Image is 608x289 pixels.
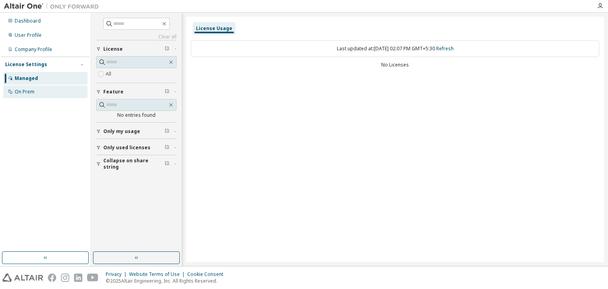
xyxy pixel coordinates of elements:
div: No entries found [96,112,177,118]
img: altair_logo.svg [2,274,43,282]
p: © 2025 Altair Engineering, Inc. All Rights Reserved. [106,278,228,284]
a: Refresh [436,45,454,52]
div: Last updated at: [DATE] 02:07 PM GMT+5:30 [191,40,599,57]
span: Only used licenses [103,144,150,151]
span: License [103,46,123,52]
img: linkedin.svg [74,274,82,282]
img: facebook.svg [48,274,56,282]
div: On Prem [15,89,34,95]
img: youtube.svg [87,274,99,282]
div: License Usage [196,25,232,32]
div: Managed [15,75,38,82]
a: Clear all [96,34,177,40]
button: Feature [96,83,177,101]
button: Only used licenses [96,139,177,156]
div: Website Terms of Use [129,271,187,278]
span: Feature [103,89,123,95]
span: Clear filter [165,46,169,52]
span: Clear filter [165,144,169,151]
img: instagram.svg [61,274,69,282]
label: All [106,69,113,79]
span: Only my usage [103,128,140,135]
div: No Licenses [191,62,599,68]
div: License Settings [5,61,47,68]
span: Clear filter [165,161,169,167]
div: Cookie Consent [187,271,228,278]
button: Only my usage [96,123,177,140]
img: Altair One [4,2,103,10]
div: Dashboard [15,18,41,24]
button: License [96,40,177,58]
button: Collapse on share string [96,155,177,173]
div: Company Profile [15,46,52,53]
span: Clear filter [165,128,169,135]
div: User Profile [15,32,42,38]
div: Privacy [106,271,129,278]
span: Collapse on share string [103,158,165,170]
span: Clear filter [165,89,169,95]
